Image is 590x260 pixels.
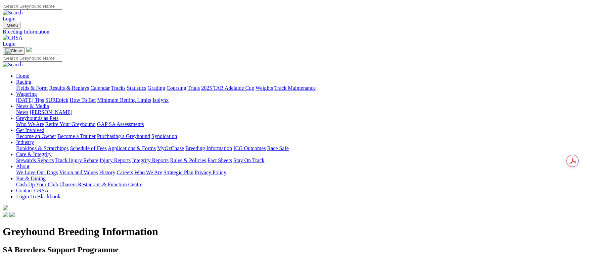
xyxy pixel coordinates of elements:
a: Become a Trainer [57,133,96,139]
a: Rules & Policies [170,157,206,163]
a: Calendar [90,85,110,91]
input: Search [3,55,62,62]
div: Wagering [16,97,587,103]
a: Minimum Betting Limits [97,97,151,103]
a: GAP SA Assessments [97,121,144,127]
div: Get Involved [16,133,587,139]
div: Industry [16,145,587,151]
a: Home [16,73,29,79]
a: Schedule of Fees [70,145,106,151]
img: facebook.svg [3,212,8,217]
a: Cash Up Your Club [16,182,58,187]
a: Careers [117,170,133,175]
a: Weights [256,85,273,91]
a: Fact Sheets [208,157,232,163]
a: Chasers Restaurant & Function Centre [59,182,142,187]
a: Privacy Policy [195,170,226,175]
a: [DATE] Tips [16,97,44,103]
a: SUREpick [45,97,68,103]
a: News [16,109,28,115]
img: Search [3,62,23,68]
img: Search [3,10,23,16]
a: We Love Our Dogs [16,170,58,175]
a: Login To Blackbook [16,194,60,199]
div: Greyhounds as Pets [16,121,587,127]
a: Applications & Forms [108,145,156,151]
a: MyOzChase [157,145,184,151]
img: twitter.svg [9,212,15,217]
h1: Greyhound Breeding Information [3,225,587,238]
a: Statistics [127,85,146,91]
a: Stay On Track [233,157,264,163]
a: Isolynx [152,97,169,103]
a: Who We Are [16,121,44,127]
input: Search [3,3,62,10]
a: [PERSON_NAME] [30,109,72,115]
div: Bar & Dining [16,182,587,188]
a: Get Involved [16,127,44,133]
a: 2025 TAB Adelaide Cup [201,85,254,91]
a: Login [3,41,15,47]
a: Track Maintenance [274,85,316,91]
a: About [16,164,30,169]
a: Vision and Values [59,170,98,175]
img: logo-grsa-white.png [3,205,8,210]
a: Care & Integrity [16,151,52,157]
button: Toggle navigation [3,47,25,55]
a: Login [3,16,15,21]
a: Contact GRSA [16,188,48,193]
a: Purchasing a Greyhound [97,133,150,139]
a: Track Injury Rebate [55,157,98,163]
a: Results & Replays [49,85,89,91]
a: Bookings & Scratchings [16,145,69,151]
a: Industry [16,139,34,145]
a: Greyhounds as Pets [16,115,58,121]
img: Close [5,48,22,54]
a: ICG Outcomes [233,145,266,151]
a: Stewards Reports [16,157,54,163]
a: Grading [148,85,165,91]
a: Coursing [167,85,186,91]
div: News & Media [16,109,587,115]
a: Become an Owner [16,133,56,139]
div: Racing [16,85,587,91]
a: Wagering [16,91,37,97]
a: History [99,170,115,175]
a: Fields & Form [16,85,48,91]
img: logo-grsa-white.png [26,47,32,52]
div: Care & Integrity [16,157,587,164]
a: Bar & Dining [16,176,46,181]
div: About [16,170,587,176]
a: Integrity Reports [132,157,169,163]
a: Who We Are [134,170,162,175]
span: Menu [7,23,18,28]
button: Toggle navigation [3,22,20,29]
a: Race Safe [267,145,288,151]
a: Breeding Information [185,145,232,151]
a: Trials [187,85,200,91]
a: Tracks [111,85,126,91]
img: GRSA [3,35,22,41]
a: Strategic Plan [164,170,193,175]
a: Racing [16,79,31,85]
a: Syndication [151,133,177,139]
a: Retire Your Greyhound [45,121,96,127]
a: Injury Reports [99,157,131,163]
a: News & Media [16,103,49,109]
a: How To Bet [70,97,96,103]
a: Breeding Information [3,29,587,35]
h2: SA Breeders Support Programme [3,245,587,254]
